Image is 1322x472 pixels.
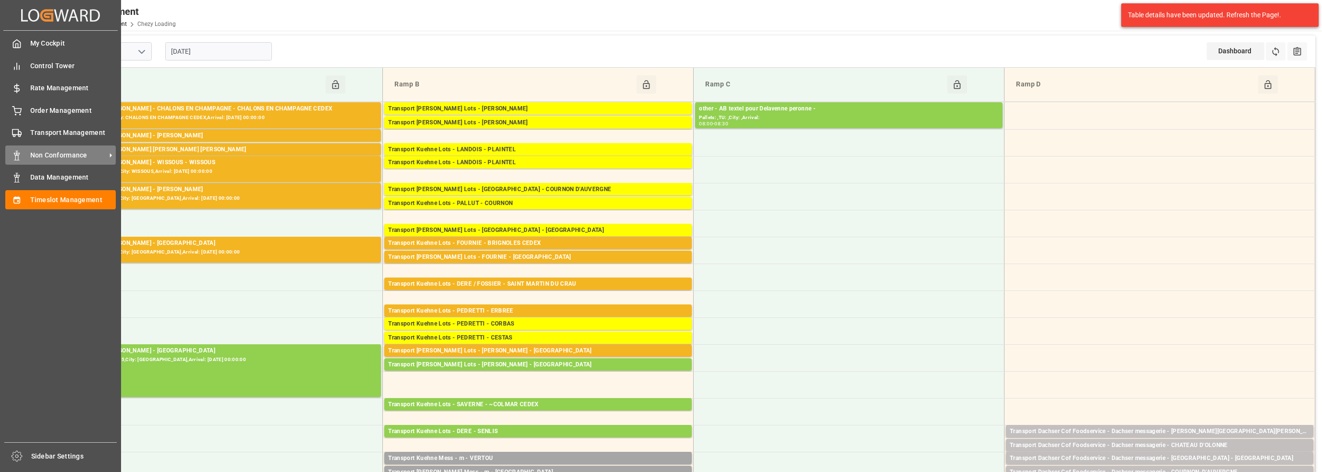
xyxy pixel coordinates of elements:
div: Transport [PERSON_NAME] Lots - [PERSON_NAME] - [GEOGRAPHIC_DATA] [388,346,688,356]
div: Pallets: ,TU: 87,City: VERTOU,Arrival: [DATE] 00:00:00 [388,463,688,472]
span: Transport Management [30,128,116,138]
span: Data Management [30,172,116,182]
div: Ramp A [80,75,326,94]
div: Pallets: ,TU: 36,City: RECY,Arrival: [DATE] 00:00:00 [77,141,377,149]
span: Timeslot Management [30,195,116,205]
a: My Cockpit [5,34,116,53]
div: Transport Kuehne Lots - DERE / FOSSIER - SAINT MARTIN DU CRAU [388,279,688,289]
div: Dashboard [1207,42,1264,60]
div: Pallets: ,TU: 141,City: [GEOGRAPHIC_DATA] - [GEOGRAPHIC_DATA],Arrival: [DATE] 00:00:00 [1010,463,1310,472]
div: Transport Kuehne Lots - FOURNIE - BRIGNOLES CEDEX [388,239,688,248]
div: Pallets: 2,TU: ,City: [GEOGRAPHIC_DATA],Arrival: [DATE] 00:00:00 [388,356,688,364]
div: Pallets: ,TU: 285,City: [GEOGRAPHIC_DATA],Arrival: [DATE] 00:00:00 [388,436,688,445]
span: Rate Management [30,83,116,93]
div: Pallets: 3,TU: 272,City: [GEOGRAPHIC_DATA],Arrival: [DATE] 00:00:00 [388,155,688,163]
div: Transport [PERSON_NAME] - [GEOGRAPHIC_DATA] [77,239,377,248]
div: Ramp B [391,75,637,94]
div: Pallets: ,TU: ,City: ,Arrival: [699,114,999,122]
div: Pallets: 1,TU: 9,City: [GEOGRAPHIC_DATA][PERSON_NAME],Arrival: [DATE] 00:00:00 [1010,436,1310,445]
div: Transport [PERSON_NAME] Lots - [PERSON_NAME] [388,118,688,128]
span: Control Tower [30,61,116,71]
div: Ramp C [701,75,947,94]
input: DD-MM-YYYY [165,42,272,61]
div: 08:30 [714,121,728,126]
div: Pallets: 16,TU: 96,City: WISSOUS,Arrival: [DATE] 00:00:00 [77,168,377,176]
div: Transport Kuehne Lots - PEDRETTI - ERBREE [388,306,688,316]
a: Rate Management [5,79,116,97]
div: Transport Kuehne Lots - SAVERNE - ~COLMAR CEDEX [388,400,688,410]
div: Pallets: 1,TU: 126,City: COURNON D'AUVERGNE,Arrival: [DATE] 00:00:00 [388,194,688,203]
div: Transport Kuehne Lots - PEDRETTI - CESTAS [388,333,688,343]
div: Pallets: 3,TU: 421,City: [GEOGRAPHIC_DATA],Arrival: [DATE] 00:00:00 [388,235,688,243]
div: Transport [PERSON_NAME] Lots - [PERSON_NAME] [388,104,688,114]
span: Non Conformance [30,150,106,160]
button: open menu [134,44,148,59]
a: Timeslot Management [5,190,116,209]
div: Transport Kuehne Mess - m - VERTOU [388,454,688,463]
div: Pallets: 3,TU: 592,City: [GEOGRAPHIC_DATA],Arrival: [DATE] 00:00:00 [77,194,377,203]
div: Pallets: 28,TU: 2055,City: [GEOGRAPHIC_DATA],Arrival: [DATE] 00:00:00 [77,356,377,364]
a: Transport Management [5,123,116,142]
div: Pallets: ,TU: 623,City: [GEOGRAPHIC_DATA][PERSON_NAME],Arrival: [DATE] 00:00:00 [388,289,688,297]
div: Transport Dachser Cof Foodservice - Dachser messagerie - [GEOGRAPHIC_DATA] - [GEOGRAPHIC_DATA] [1010,454,1310,463]
a: Data Management [5,168,116,187]
span: Sidebar Settings [31,451,117,461]
div: 08:00 [699,121,713,126]
a: Order Management [5,101,116,120]
div: Pallets: 3,TU: 56,City: BRIGNOLES CEDEX,Arrival: [DATE] 00:00:00 [388,248,688,256]
div: other - AB textel pour Delavenne peronne - [699,104,999,114]
div: Transport [PERSON_NAME] - WISSOUS - WISSOUS [77,158,377,168]
div: Ramp D [1012,75,1258,94]
div: Transport Dachser Cof Foodservice - Dachser messagerie - [PERSON_NAME][GEOGRAPHIC_DATA][PERSON_NAME] [1010,427,1310,436]
div: Transport [PERSON_NAME] Lots - FOURNIE - [GEOGRAPHIC_DATA] [388,253,688,262]
div: Pallets: 5,TU: 95,City: [GEOGRAPHIC_DATA],Arrival: [DATE] 00:00:00 [388,128,688,136]
div: Transport [PERSON_NAME] Lots - [PERSON_NAME] - [GEOGRAPHIC_DATA] [388,360,688,370]
div: Transport Kuehne Lots - PALLUT - COURNON [388,199,688,208]
div: Transport Kuehne Lots - PEDRETTI - CORBAS [388,319,688,329]
div: Pallets: 3,TU: 315,City: [GEOGRAPHIC_DATA],Arrival: [DATE] 00:00:00 [77,248,377,256]
div: Pallets: 4,TU: 340,City: [GEOGRAPHIC_DATA],Arrival: [DATE] 00:00:00 [388,329,688,337]
div: Transport Dachser Cof Foodservice - Dachser messagerie - CHATEAU D'OLONNE [1010,441,1310,450]
span: My Cockpit [30,38,116,48]
div: Transport [PERSON_NAME] - CHALONS EN CHAMPAGNE - CHALONS EN CHAMPAGNE CEDEX [77,104,377,114]
div: Pallets: 2,TU: 881,City: [GEOGRAPHIC_DATA],Arrival: [DATE] 00:00:00 [388,114,688,122]
div: Pallets: 5,TU: 538,City: ~COLMAR CEDEX,Arrival: [DATE] 00:00:00 [388,410,688,418]
div: Pallets: 7,TU: 473,City: [GEOGRAPHIC_DATA],Arrival: [DATE] 00:00:00 [388,208,688,217]
div: Table details have been updated. Refresh the Page!. [1128,10,1305,20]
div: Pallets: 1,TU: 54,City: [PERSON_NAME] [PERSON_NAME],Arrival: [DATE] 00:00:00 [77,155,377,163]
div: Transport [PERSON_NAME] - [PERSON_NAME] [77,185,377,194]
div: Transport [PERSON_NAME] - [PERSON_NAME] [77,131,377,141]
div: Pallets: ,TU: 76,City: CESTAS,Arrival: [DATE] 00:00:00 [388,343,688,351]
div: Transport [PERSON_NAME] - [GEOGRAPHIC_DATA] [77,346,377,356]
div: Transport Kuehne Lots - LANDOIS - PLAINTEL [388,145,688,155]
div: Transport [PERSON_NAME] Lots - [GEOGRAPHIC_DATA] - [GEOGRAPHIC_DATA] [388,226,688,235]
a: Control Tower [5,56,116,75]
div: Transport [PERSON_NAME] [PERSON_NAME] [PERSON_NAME] [77,145,377,155]
div: Pallets: ,TU: 116,City: [GEOGRAPHIC_DATA],Arrival: [DATE] 00:00:00 [388,370,688,378]
span: Order Management [30,106,116,116]
div: Pallets: 4,TU: 249,City: [GEOGRAPHIC_DATA],Arrival: [DATE] 00:00:00 [388,168,688,176]
div: Transport [PERSON_NAME] Lots - [GEOGRAPHIC_DATA] - COURNON D'AUVERGNE [388,185,688,194]
div: Pallets: 2,TU: 112,City: ERBREE,Arrival: [DATE] 00:00:00 [388,316,688,324]
div: Transport Kuehne Lots - DERE - SENLIS [388,427,688,436]
div: Pallets: ,TU: 73,City: [GEOGRAPHIC_DATA],Arrival: [DATE] 00:00:00 [1010,450,1310,459]
div: - [713,121,714,126]
div: Transport Kuehne Lots - LANDOIS - PLAINTEL [388,158,688,168]
div: Pallets: ,TU: 18,City: CHALONS EN CHAMPAGNE CEDEX,Arrival: [DATE] 00:00:00 [77,114,377,122]
div: Pallets: 2,TU: 112,City: [GEOGRAPHIC_DATA],Arrival: [DATE] 00:00:00 [388,262,688,270]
